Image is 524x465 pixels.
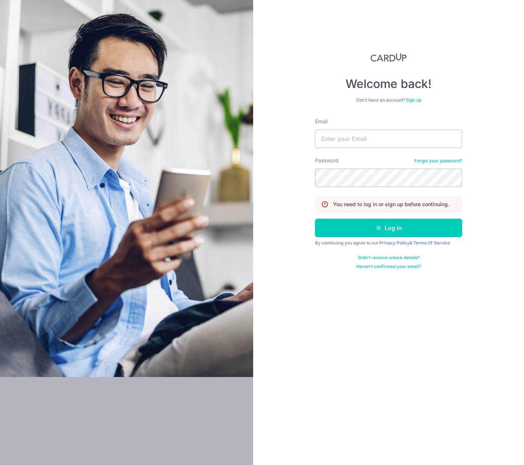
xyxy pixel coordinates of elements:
input: Enter your Email [315,130,462,148]
a: Terms Of Service [413,240,450,246]
a: Didn't receive unlock details? [358,255,419,261]
label: Email [315,118,327,125]
a: Haven't confirmed your email? [356,264,421,270]
div: By continuing you agree to our & [315,240,462,246]
p: You need to log in or sign up before continuing. [333,201,449,208]
div: Don’t have an account? [315,97,462,103]
a: Sign up [406,97,421,103]
img: CardUp Logo [371,53,407,62]
h4: Welcome back! [315,77,462,91]
a: Privacy Policy [379,240,410,246]
button: Log in [315,219,462,237]
label: Password [315,157,339,164]
a: Forgot your password? [414,158,462,164]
